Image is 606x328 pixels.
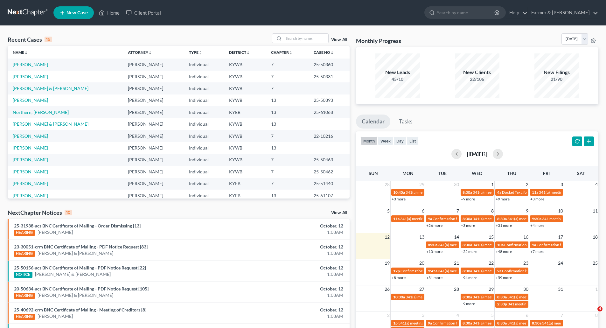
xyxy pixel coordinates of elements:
td: 7 [266,71,309,82]
a: [PERSON_NAME] [13,157,48,162]
span: 5 [387,207,390,215]
td: [PERSON_NAME] [123,82,184,94]
span: Wed [472,171,482,176]
span: 341(a) meeting for [PERSON_NAME] & [PERSON_NAME] [507,216,603,221]
span: Confirmation hearing for [PERSON_NAME] & [PERSON_NAME] [433,321,539,325]
button: week [378,136,394,145]
i: unfold_more [289,51,293,55]
a: +3 more [530,197,544,201]
td: 13 [266,94,309,106]
div: New Leads [375,69,420,76]
div: New Clients [455,69,499,76]
span: 9:30a [532,216,541,221]
div: HEARING [14,230,35,236]
td: [PERSON_NAME] [123,94,184,106]
span: 341(a) meeting for [PERSON_NAME] [473,216,534,221]
td: 25-61068 [309,106,350,118]
td: KYWB [224,130,266,142]
td: 7 [266,154,309,166]
span: 12 [384,233,390,241]
span: 5 [491,311,494,319]
a: Client Portal [123,7,164,18]
span: Confirmation hearing for [PERSON_NAME] & [PERSON_NAME] [401,269,506,273]
span: 2:30p [497,302,507,306]
button: day [394,136,407,145]
span: 9 [525,207,529,215]
span: 10 [557,207,564,215]
span: 341(a) meeting for [PERSON_NAME] [542,321,603,325]
a: +31 more [496,223,512,228]
i: unfold_more [24,51,28,55]
span: 9:45a [428,269,437,273]
span: 11 [592,207,598,215]
span: 341(a) meeting for [PERSON_NAME] & [PERSON_NAME] [507,295,603,299]
a: [PERSON_NAME] & [PERSON_NAME] [38,292,113,298]
a: +4 more [530,223,544,228]
td: 13 [266,106,309,118]
div: HEARING [14,293,35,299]
span: 23 [523,259,529,267]
a: 25-31938-acs BNC Certificate of Mailing - Order Dismissing [13] [14,223,141,228]
div: 1:03AM [238,271,343,277]
div: October, 12 [238,244,343,250]
span: 26 [384,285,390,293]
span: 341(a) meeting for [PERSON_NAME] [438,269,499,273]
div: New Filings [534,69,579,76]
span: 4 [456,311,460,319]
span: 4a [497,190,501,195]
div: NOTICE [14,272,32,278]
span: 30 [453,181,460,188]
span: 25 [592,259,598,267]
a: Case Nounfold_more [314,50,334,55]
a: Tasks [393,115,418,129]
span: 4 [595,181,598,188]
span: 17 [557,233,564,241]
td: KYWB [224,166,266,178]
span: 10:30a [393,295,405,299]
span: 8:30a [497,295,507,299]
span: 8:30a [532,321,541,325]
a: Attorneyunfold_more [128,50,152,55]
a: Northern, [PERSON_NAME] [13,109,69,115]
span: 1 [491,181,494,188]
td: [PERSON_NAME] [123,154,184,166]
iframe: Intercom live chat [584,306,600,322]
td: Individual [184,118,224,130]
a: +59 more [496,275,512,280]
span: 10a [497,242,504,247]
a: [PERSON_NAME] [13,181,48,186]
span: 11a [532,190,538,195]
span: 8:30a [463,321,472,325]
span: 341(a) meeting for [PERSON_NAME] [473,269,534,273]
span: 6 [525,311,529,319]
td: Individual [184,71,224,82]
div: 1:03AM [238,292,343,298]
span: 16 [523,233,529,241]
a: +94 more [461,275,477,280]
td: KYWB [224,82,266,94]
td: 25-50393 [309,94,350,106]
td: KYWB [224,118,266,130]
a: Help [506,7,527,18]
a: 20-50634-acs BNC Certificate of Mailing - PDF Notice Request [105] [14,286,149,291]
a: +26 more [426,223,442,228]
div: 15 [45,37,52,42]
td: 25-51440 [309,178,350,190]
span: 8:30a [463,269,472,273]
span: 341(a) meeting for [PERSON_NAME] [473,242,534,247]
div: 22/106 [455,76,499,82]
span: 6 [421,207,425,215]
td: KYEB [224,178,266,190]
a: 25-50156-acs BNC Certificate of Mailing - PDF Notice Request [22] [14,265,146,270]
div: 1:03AM [238,229,343,235]
span: 28 [384,181,390,188]
td: 7 [266,82,309,94]
td: KYWB [224,94,266,106]
td: 25-50462 [309,166,350,178]
td: [PERSON_NAME] [123,59,184,70]
span: 341(a) meeting for [PERSON_NAME] [473,295,534,299]
span: 341 meeting for [PERSON_NAME] [508,302,565,306]
input: Search by name... [284,34,328,43]
td: Individual [184,82,224,94]
a: [PERSON_NAME] & [PERSON_NAME] [38,250,113,256]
